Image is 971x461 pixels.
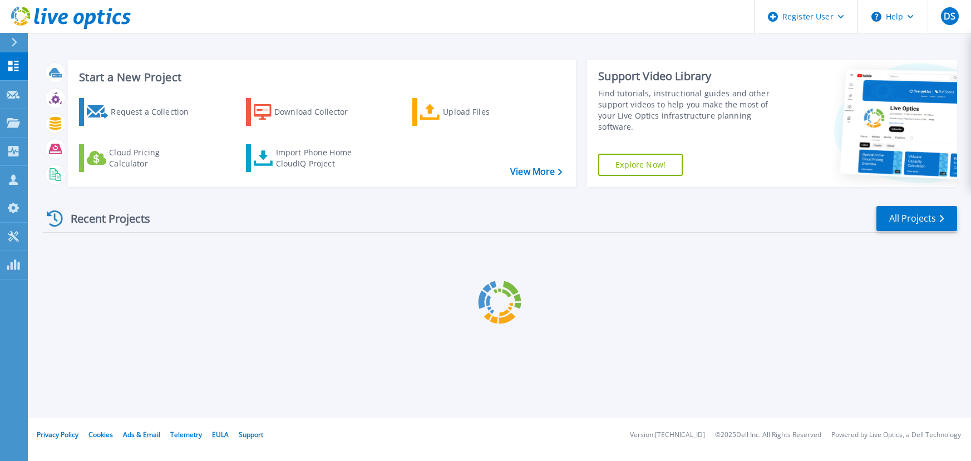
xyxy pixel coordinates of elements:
[79,98,203,126] a: Request a Collection
[246,98,370,126] a: Download Collector
[239,430,263,439] a: Support
[274,101,363,123] div: Download Collector
[831,431,961,439] li: Powered by Live Optics, a Dell Technology
[944,12,955,21] span: DS
[412,98,536,126] a: Upload Files
[88,430,113,439] a: Cookies
[79,144,203,172] a: Cloud Pricing Calculator
[276,147,363,169] div: Import Phone Home CloudIQ Project
[212,430,229,439] a: EULA
[170,430,202,439] a: Telemetry
[79,71,561,84] h3: Start a New Project
[598,88,786,133] div: Find tutorials, instructional guides and other support videos to help you make the most of your L...
[123,430,160,439] a: Ads & Email
[510,166,562,177] a: View More
[598,154,683,176] a: Explore Now!
[109,147,198,169] div: Cloud Pricing Calculator
[37,430,78,439] a: Privacy Policy
[876,206,957,231] a: All Projects
[598,69,786,84] div: Support Video Library
[43,205,165,232] div: Recent Projects
[715,431,821,439] li: © 2025 Dell Inc. All Rights Reserved
[443,101,532,123] div: Upload Files
[630,431,705,439] li: Version: [TECHNICAL_ID]
[111,101,200,123] div: Request a Collection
